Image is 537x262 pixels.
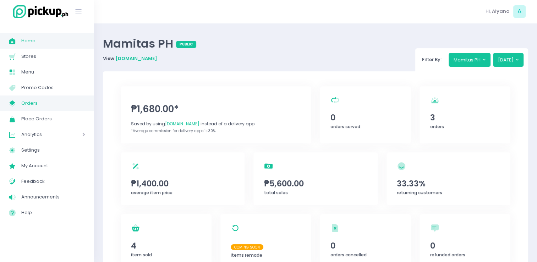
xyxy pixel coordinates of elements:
[131,128,215,133] span: *Average commission for delivery apps is 30%
[264,190,288,196] span: total sales
[21,99,85,108] span: Orders
[21,114,85,124] span: Place Orders
[513,5,526,18] span: A
[264,178,367,190] span: ₱5,600.00
[9,4,69,19] img: logo
[430,111,500,124] span: 3
[21,52,85,61] span: Stores
[21,146,85,155] span: Settings
[121,152,245,206] a: ₱1,400.00average item price
[131,190,172,196] span: average item price
[397,190,442,196] span: returning customers
[387,152,510,206] a: 33.33%returning customers
[21,130,62,139] span: Analytics
[103,55,196,62] p: View
[21,83,85,92] span: Promo Codes
[231,252,262,258] span: items remade
[320,86,411,143] a: 0orders served
[165,121,199,127] span: [DOMAIN_NAME]
[131,252,152,258] span: item sold
[486,8,491,15] span: Hi,
[131,102,301,116] span: ₱1,680.00*
[420,86,510,143] a: 3orders
[21,192,85,202] span: Announcements
[493,53,524,66] button: [DATE]
[21,36,85,45] span: Home
[176,41,196,48] span: public
[131,121,301,127] div: Saved by using instead of a delivery app
[115,55,157,62] a: [DOMAIN_NAME]
[492,8,510,15] span: Aiyana
[103,36,176,51] span: Mamitas PH
[21,177,85,186] span: Feedback
[21,208,85,217] span: Help
[420,56,444,63] span: Filter By:
[430,240,500,252] span: 0
[330,240,400,252] span: 0
[21,67,85,77] span: Menu
[330,124,360,130] span: orders served
[330,111,400,124] span: 0
[231,244,263,250] span: Coming Soon
[131,240,201,252] span: 4
[397,178,500,190] span: 33.33%
[430,252,465,258] span: refunded orders
[21,161,85,170] span: My Account
[253,152,377,206] a: ₱5,600.00total sales
[430,124,444,130] span: orders
[330,252,367,258] span: orders cancelled
[449,53,491,66] button: Mamitas PH
[131,178,234,190] span: ₱1,400.00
